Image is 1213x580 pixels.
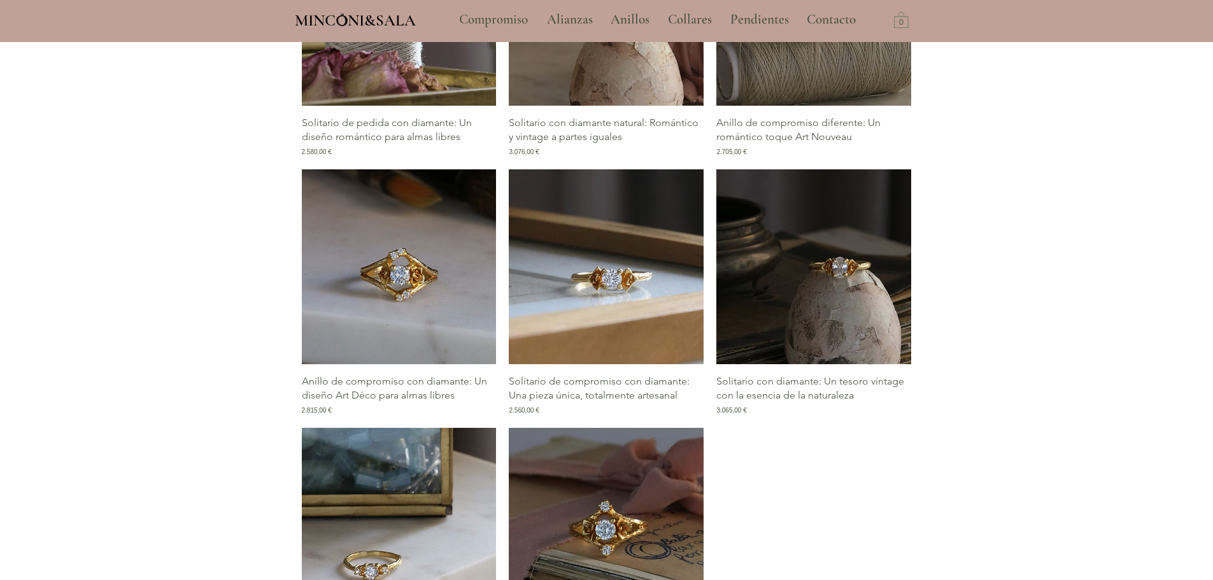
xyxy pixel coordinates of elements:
[302,169,497,415] div: Galería de Anillo de compromiso con diamante: Un diseño Art Déco para almas libres
[541,4,599,36] p: Alianzas
[302,406,332,415] span: 2.815,00 €
[509,406,539,415] span: 2.560,00 €
[509,169,704,415] div: Galería de Solitario de compromiso con diamante: Una pieza única, totalmente artesanal
[800,4,862,36] p: Contacto
[509,374,704,403] p: Solitario de compromiso con diamante: Una pieza única, totalmente artesanal
[509,374,704,415] a: Solitario de compromiso con diamante: Una pieza única, totalmente artesanal2.560,00 €
[450,4,537,36] a: Compromiso
[797,4,866,36] a: Contacto
[894,11,909,28] a: Carrito con 0 ítems
[716,116,911,145] p: Anillo de compromiso diferente: Un romántico toque Art Nouveau
[302,147,332,157] span: 2.580,00 €
[716,374,911,403] p: Solitario con diamante: Un tesoro vintage con la esencia de la naturaleza
[302,116,497,157] a: Solitario de pedida con diamante: Un diseño romántico para almas libres2.580,00 €
[295,8,416,29] a: MINCONI&SALA
[658,4,721,36] a: Collares
[716,169,911,415] div: Galería de Solitario con diamante: Un tesoro vintage con la esencia de la naturaleza
[716,116,911,157] a: Anillo de compromiso diferente: Un romántico toque Art Nouveau2.705,00 €
[724,4,795,36] p: Pendientes
[302,374,497,415] a: Anillo de compromiso con diamante: Un diseño Art Déco para almas libres2.815,00 €
[899,18,904,27] text: 0
[295,11,416,30] span: MINCONI&SALA
[302,374,497,403] p: Anillo de compromiso con diamante: Un diseño Art Déco para almas libres
[716,147,746,157] span: 2.705,00 €
[601,4,658,36] a: Anillos
[721,4,797,36] a: Pendientes
[453,4,534,36] p: Compromiso
[537,4,601,36] a: Alianzas
[425,4,891,36] nav: Sitio
[337,13,348,26] img: Minconi Sala
[509,147,539,157] span: 3.076,00 €
[716,374,911,415] a: Solitario con diamante: Un tesoro vintage con la esencia de la naturaleza3.065,00 €
[302,116,497,145] p: Solitario de pedida con diamante: Un diseño romántico para almas libres
[716,406,746,415] span: 3.065,00 €
[509,116,704,157] a: Solitario con diamante natural: Romántico y vintage a partes iguales3.076,00 €
[509,116,704,145] p: Solitario con diamante natural: Romántico y vintage a partes iguales
[662,4,718,36] p: Collares
[604,4,656,36] p: Anillos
